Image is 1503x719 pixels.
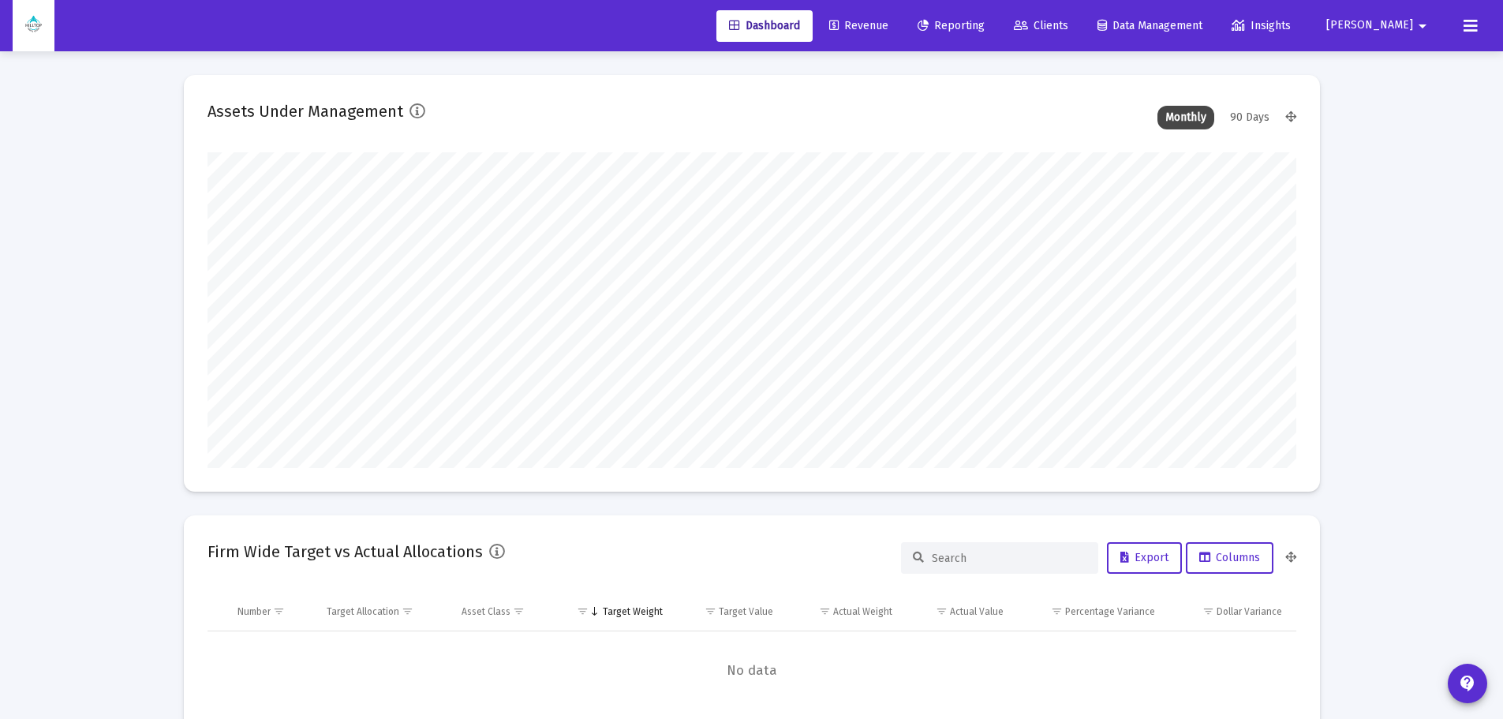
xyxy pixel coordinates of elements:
[1232,19,1291,32] span: Insights
[1157,106,1214,129] div: Monthly
[729,19,800,32] span: Dashboard
[208,662,1296,680] span: No data
[1014,19,1068,32] span: Clients
[784,593,903,631] td: Column Actual Weight
[829,19,888,32] span: Revenue
[1120,551,1168,564] span: Export
[833,605,892,618] div: Actual Weight
[918,19,985,32] span: Reporting
[462,605,510,618] div: Asset Class
[327,605,399,618] div: Target Allocation
[577,605,589,617] span: Show filter options for column 'Target Weight'
[936,605,948,617] span: Show filter options for column 'Actual Value'
[950,605,1004,618] div: Actual Value
[316,593,451,631] td: Column Target Allocation
[1015,593,1166,631] td: Column Percentage Variance
[237,605,271,618] div: Number
[1051,605,1063,617] span: Show filter options for column 'Percentage Variance'
[705,605,716,617] span: Show filter options for column 'Target Value'
[1307,9,1451,41] button: [PERSON_NAME]
[1202,605,1214,617] span: Show filter options for column 'Dollar Variance'
[1217,605,1282,618] div: Dollar Variance
[1186,542,1273,574] button: Columns
[1166,593,1295,631] td: Column Dollar Variance
[932,552,1086,565] input: Search
[903,593,1015,631] td: Column Actual Value
[208,593,1296,710] div: Data grid
[1065,605,1155,618] div: Percentage Variance
[1107,542,1182,574] button: Export
[402,605,413,617] span: Show filter options for column 'Target Allocation'
[1413,10,1432,42] mat-icon: arrow_drop_down
[1219,10,1303,42] a: Insights
[24,10,43,42] img: Dashboard
[1199,551,1260,564] span: Columns
[817,10,901,42] a: Revenue
[208,99,403,124] h2: Assets Under Management
[1097,19,1202,32] span: Data Management
[1222,106,1277,129] div: 90 Days
[674,593,785,631] td: Column Target Value
[716,10,813,42] a: Dashboard
[226,593,316,631] td: Column Number
[905,10,997,42] a: Reporting
[513,605,525,617] span: Show filter options for column 'Asset Class'
[1001,10,1081,42] a: Clients
[555,593,674,631] td: Column Target Weight
[451,593,555,631] td: Column Asset Class
[719,605,773,618] div: Target Value
[273,605,285,617] span: Show filter options for column 'Number'
[208,539,483,564] h2: Firm Wide Target vs Actual Allocations
[1085,10,1215,42] a: Data Management
[603,605,663,618] div: Target Weight
[1458,674,1477,693] mat-icon: contact_support
[1326,19,1413,32] span: [PERSON_NAME]
[819,605,831,617] span: Show filter options for column 'Actual Weight'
